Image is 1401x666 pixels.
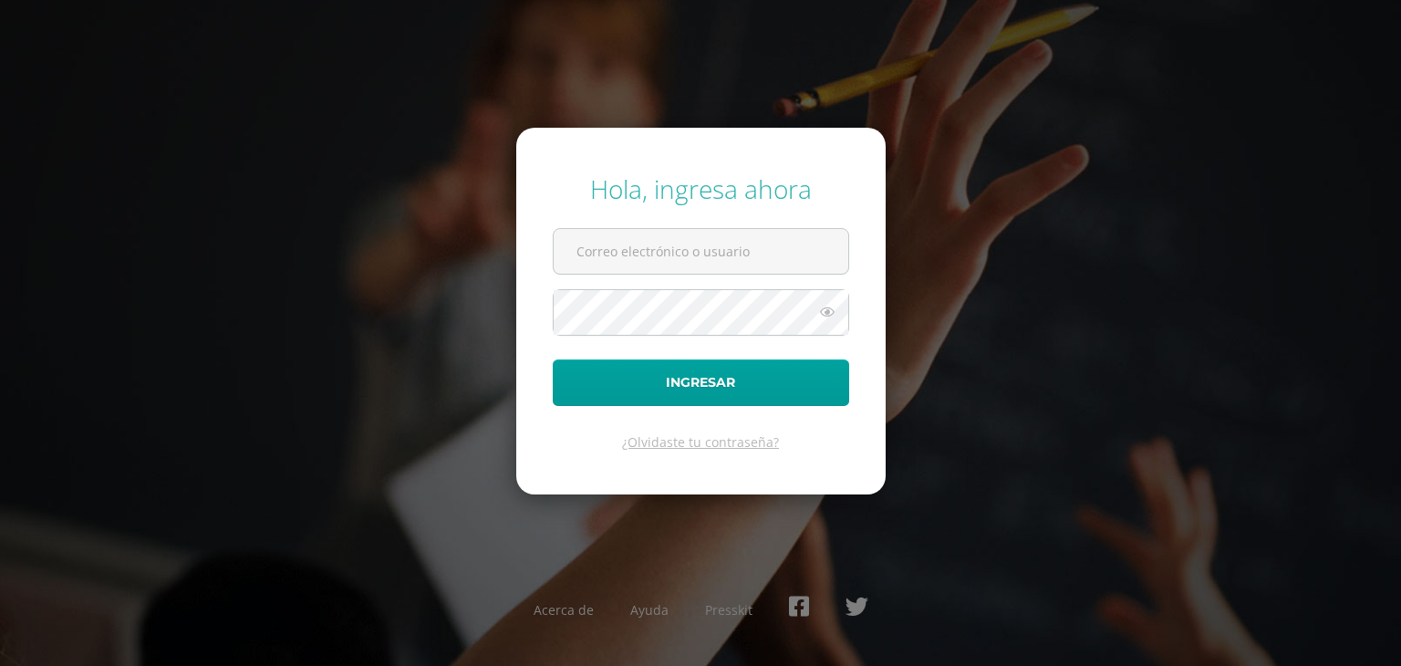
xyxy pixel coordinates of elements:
button: Ingresar [553,359,849,406]
div: Hola, ingresa ahora [553,172,849,206]
a: ¿Olvidaste tu contraseña? [622,433,779,451]
a: Presskit [705,601,752,619]
input: Correo electrónico o usuario [554,229,848,274]
a: Acerca de [534,601,594,619]
a: Ayuda [630,601,669,619]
